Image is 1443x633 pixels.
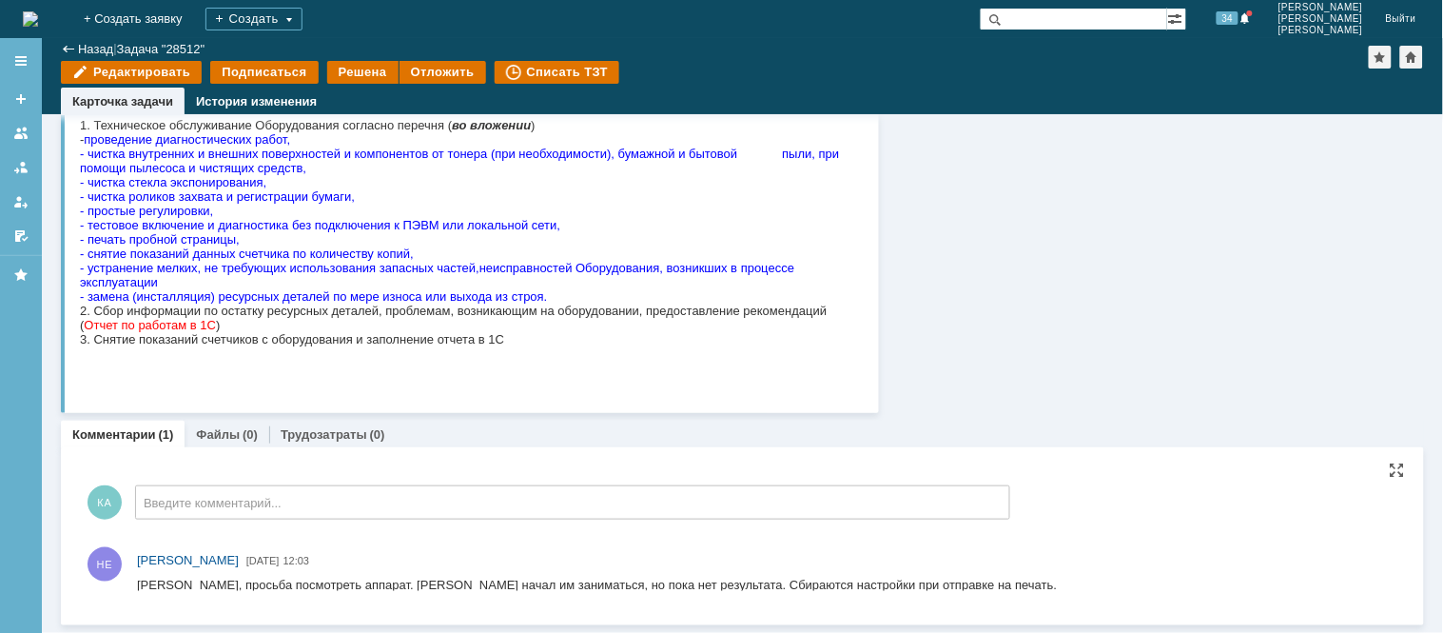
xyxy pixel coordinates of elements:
img: logo [23,11,38,27]
a: Мои заявки [6,187,36,217]
a: [PERSON_NAME] [137,551,239,570]
div: (0) [243,427,258,442]
span: [DATE] [246,555,280,566]
a: Мои согласования [6,221,36,251]
div: Добавить в избранное [1369,46,1392,69]
div: На всю страницу [1390,463,1405,478]
font: проведение диагностических работ, [4,71,210,86]
a: Перейти на домашнюю страницу [23,11,38,27]
a: Назад [78,42,113,56]
span: [PERSON_NAME] [1278,25,1363,36]
a: Трудозатраты [281,427,367,442]
strong: во вложении [372,57,451,71]
font: Отчет по работам в 1С [4,257,136,271]
a: Файлы [196,427,240,442]
span: КА [88,485,122,520]
div: | [113,41,116,55]
div: Задача "28512" [117,42,205,56]
div: (1) [159,427,174,442]
a: Создать заявку [6,84,36,114]
a: Заявки в моей ответственности [6,152,36,183]
div: (0) [370,427,385,442]
a: Комментарии [72,427,156,442]
span: [PERSON_NAME] [1278,2,1363,13]
span: 34 [1217,11,1238,25]
span: [PERSON_NAME] [137,553,239,567]
div: Создать [205,8,302,30]
span: 12:03 [283,555,310,566]
a: История изменения [196,94,317,109]
span: Расширенный поиск [1167,9,1186,27]
span: [PERSON_NAME] [1278,13,1363,25]
a: Карточка задачи [72,94,173,109]
div: Сделать домашней страницей [1400,46,1423,69]
a: Заявки на командах [6,118,36,148]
